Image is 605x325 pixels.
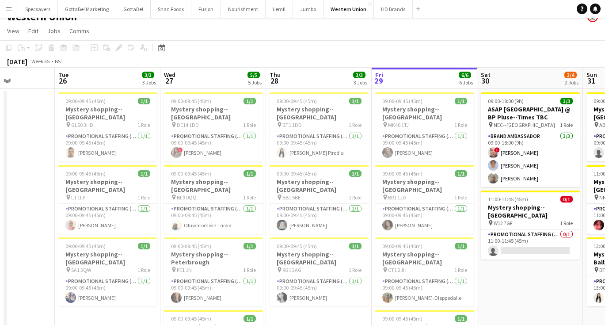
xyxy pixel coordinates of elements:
[277,98,317,104] span: 09:00-09:45 (45m)
[382,98,422,104] span: 09:00-09:45 (45m)
[349,170,361,177] span: 1/1
[481,92,580,187] app-job-card: 09:00-18:00 (9h)3/3ASAP [GEOGRAPHIC_DATA] @ BP Pluse--Times TBC NEC--[GEOGRAPHIC_DATA]1 RoleBrand...
[455,243,467,249] span: 1/1
[560,98,573,104] span: 3/3
[171,170,211,177] span: 09:00-09:45 (45m)
[71,267,91,273] span: SA1 3QW
[349,98,361,104] span: 1/1
[459,79,473,86] div: 6 Jobs
[349,243,361,249] span: 1/1
[58,165,157,234] app-job-card: 09:00-09:45 (45m)1/1Mystery shopping--[GEOGRAPHIC_DATA] L1 1LP1 RolePromotional Staffing (Mystery...
[454,122,467,128] span: 1 Role
[494,122,555,128] span: NEC--[GEOGRAPHIC_DATA]
[58,237,157,306] app-job-card: 09:00-09:45 (45m)1/1Mystery shopping--[GEOGRAPHIC_DATA] SA1 3QW1 RolePromotional Staffing (Myster...
[66,25,93,37] a: Comms
[29,58,51,65] span: Week 35
[495,147,500,153] span: !
[65,243,106,249] span: 09:00-09:45 (45m)
[349,194,361,201] span: 1 Role
[244,98,256,104] span: 1/1
[481,191,580,260] app-job-card: 11:00-11:45 (45m)0/1Mystery shopping--[GEOGRAPHIC_DATA] W12 7GF1 RolePromotional Staffing (Myster...
[270,276,369,306] app-card-role: Promotional Staffing (Mystery Shopper)1/109:00-09:45 (45m)[PERSON_NAME]
[57,76,68,86] span: 26
[137,194,150,201] span: 1 Role
[177,267,192,273] span: PE1 1N
[58,92,157,161] div: 09:00-09:45 (45m)1/1Mystery shopping--[GEOGRAPHIC_DATA] GL50 3HD1 RolePromotional Staffing (Myste...
[585,76,597,86] span: 31
[138,170,150,177] span: 1/1
[164,237,263,306] app-job-card: 09:00-09:45 (45m)1/1Mystery shopping--Peterbrough PE1 1N1 RolePromotional Staffing (Mystery Shopp...
[454,194,467,201] span: 1 Role
[481,131,580,187] app-card-role: Brand Ambassador3/309:00-18:00 (9h)![PERSON_NAME][PERSON_NAME][PERSON_NAME]
[177,122,199,128] span: DE14 1DD
[382,315,422,322] span: 09:00-09:45 (45m)
[270,105,369,121] h3: Mystery shopping--[GEOGRAPHIC_DATA]
[243,122,256,128] span: 1 Role
[479,76,491,86] span: 30
[25,25,42,37] a: Edit
[270,204,369,234] app-card-role: Promotional Staffing (Mystery Shopper)1/109:00-09:45 (45m)[PERSON_NAME]
[138,243,150,249] span: 1/1
[375,92,474,161] app-job-card: 09:00-09:45 (45m)1/1Mystery shopping--[GEOGRAPHIC_DATA] MK40 1TJ1 RolePromotional Staffing (Myste...
[564,72,577,78] span: 3/4
[488,196,528,203] span: 11:00-11:45 (45m)
[266,0,293,18] button: Lemfi
[178,147,183,153] span: !
[163,76,175,86] span: 27
[151,0,191,18] button: Shan Foods
[7,27,19,35] span: View
[270,71,281,79] span: Thu
[282,122,302,128] span: BT1 1DD
[375,165,474,234] app-job-card: 09:00-09:45 (45m)1/1Mystery shopping--[GEOGRAPHIC_DATA] BR1 1JD1 RolePromotional Staffing (Myster...
[382,243,422,249] span: 09:00-09:45 (45m)
[349,267,361,273] span: 1 Role
[560,196,573,203] span: 0/1
[349,122,361,128] span: 1 Role
[455,170,467,177] span: 1/1
[58,0,116,18] button: GottaBe! Marketing
[58,276,157,306] app-card-role: Promotional Staffing (Mystery Shopper)1/109:00-09:45 (45m)[PERSON_NAME]
[293,0,323,18] button: Jumbo
[58,131,157,161] app-card-role: Promotional Staffing (Mystery Shopper)1/109:00-09:45 (45m)[PERSON_NAME]
[18,0,58,18] button: Specsavers
[459,72,471,78] span: 6/6
[71,122,93,128] span: GL50 3HD
[137,267,150,273] span: 1 Role
[164,71,175,79] span: Wed
[270,92,369,161] app-job-card: 09:00-09:45 (45m)1/1Mystery shopping--[GEOGRAPHIC_DATA] BT1 1DD1 RolePromotional Staffing (Myster...
[137,122,150,128] span: 1 Role
[243,194,256,201] span: 1 Role
[494,220,513,226] span: W12 7GF
[164,92,263,161] app-job-card: 09:00-09:45 (45m)1/1Mystery shopping--[GEOGRAPHIC_DATA] DE14 1DD1 RolePromotional Staffing (Myste...
[69,27,89,35] span: Comms
[171,315,211,322] span: 09:00-09:45 (45m)
[282,267,301,273] span: RG1 2AG
[375,131,474,161] app-card-role: Promotional Staffing (Mystery Shopper)1/109:00-09:45 (45m)[PERSON_NAME]
[164,165,263,234] app-job-card: 09:00-09:45 (45m)1/1Mystery shopping--[GEOGRAPHIC_DATA] BL9 0QQ1 RolePromotional Staffing (Myster...
[375,71,383,79] span: Fri
[323,0,374,18] button: Western Union
[164,204,263,234] app-card-role: Promotional Staffing (Mystery Shopper)1/109:00-09:45 (45m)Oluwatomisin Taiwo
[243,267,256,273] span: 1 Role
[354,79,367,86] div: 3 Jobs
[4,25,23,37] a: View
[277,243,317,249] span: 09:00-09:45 (45m)
[565,79,578,86] div: 2 Jobs
[270,178,369,194] h3: Mystery shopping--[GEOGRAPHIC_DATA]
[65,170,106,177] span: 09:00-09:45 (45m)
[244,243,256,249] span: 1/1
[560,220,573,226] span: 1 Role
[270,250,369,266] h3: Mystery shopping--[GEOGRAPHIC_DATA]
[177,194,197,201] span: BL9 0QQ
[375,276,474,306] app-card-role: Promotional Staffing (Mystery Shopper)1/109:00-09:45 (45m)[PERSON_NAME]-Dieppedalle
[221,0,266,18] button: Nourishment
